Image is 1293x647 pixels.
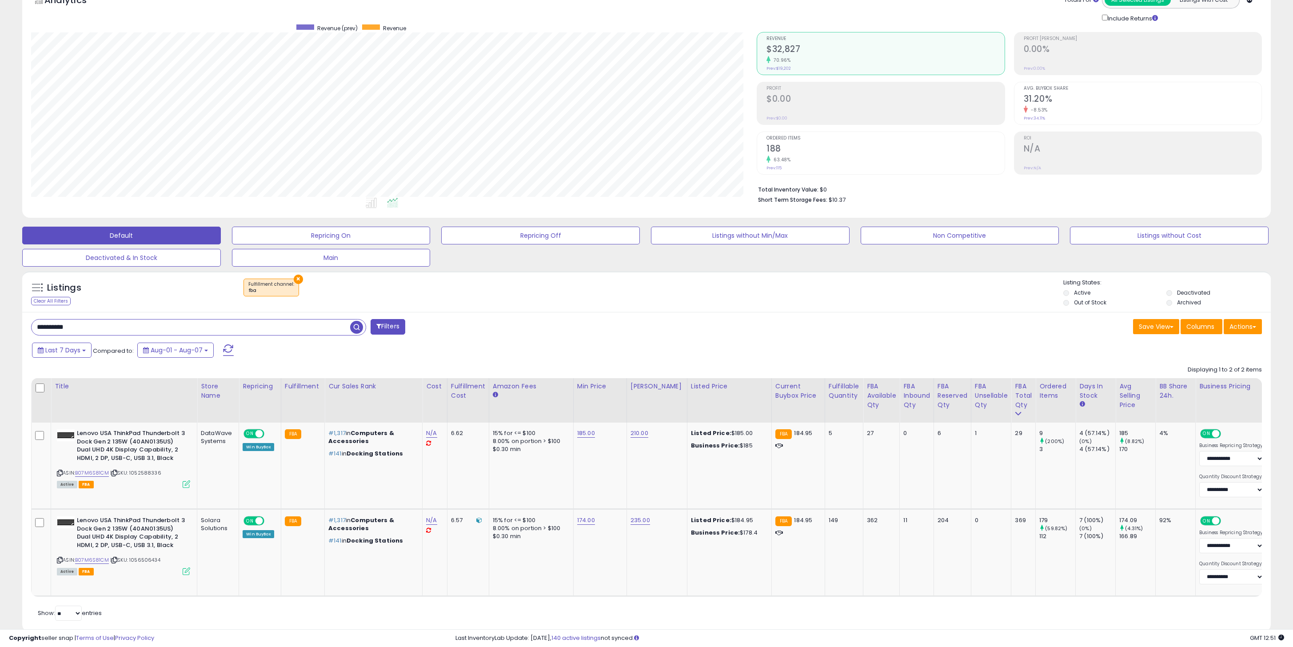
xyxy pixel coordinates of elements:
small: (8.82%) [1125,438,1144,445]
div: 29 [1015,429,1029,437]
b: Business Price: [691,528,740,537]
div: Amazon Fees [493,382,570,391]
div: 4 (57.14%) [1079,429,1115,437]
button: Default [22,227,221,244]
h2: $32,827 [766,44,1004,56]
span: OFF [263,430,277,438]
span: 184.95 [794,516,812,524]
span: ROI [1024,136,1261,141]
div: Include Returns [1095,13,1169,23]
a: N/A [426,516,437,525]
small: Days In Stock. [1079,400,1085,408]
h2: 188 [766,144,1004,156]
span: Last 7 Days [45,346,80,355]
img: 211ADxJaPkL._SL40_.jpg [57,429,75,441]
label: Out of Stock [1074,299,1106,306]
span: #141 [328,449,342,458]
small: (4.31%) [1125,525,1143,532]
div: 92% [1159,516,1189,524]
div: ASIN: [57,516,190,574]
span: Revenue [383,24,406,32]
div: Fulfillment [285,382,321,391]
div: Current Buybox Price [775,382,821,400]
small: Prev: 115 [766,165,782,171]
a: B07M6S81CM [75,556,109,564]
span: Profit [766,86,1004,91]
a: 210.00 [631,429,648,438]
h2: N/A [1024,144,1261,156]
div: 204 [938,516,964,524]
div: FBA Available Qty [867,382,896,410]
div: Win BuyBox [243,530,274,538]
a: B07M6S81CM [75,469,109,477]
a: Privacy Policy [115,634,154,642]
h2: 31.20% [1024,94,1261,106]
div: 6.57 [451,516,482,524]
h2: 0.00% [1024,44,1261,56]
div: Win BuyBox [243,443,274,451]
div: 4 (57.14%) [1079,445,1115,453]
span: ON [244,430,255,438]
a: Terms of Use [76,634,114,642]
span: | SKU: 1056506434 [110,556,160,563]
button: Repricing On [232,227,431,244]
b: Lenovo USA ThinkPad Thunderbolt 3 Dock Gen 2 135W (40AN0135US) Dual UHD 4K Display Capability, 2 ... [77,516,185,551]
h2: $0.00 [766,94,1004,106]
button: Non Competitive [861,227,1059,244]
div: Listed Price [691,382,768,391]
button: Filters [371,319,405,335]
small: 70.96% [770,57,790,64]
span: Computers & Accessories [328,516,394,532]
small: 63.48% [770,156,790,163]
span: Ordered Items [766,136,1004,141]
small: (0%) [1079,438,1092,445]
button: × [294,275,303,284]
a: N/A [426,429,437,438]
div: Solara Solutions [201,516,232,532]
button: Main [232,249,431,267]
div: $0.30 min [493,445,567,453]
button: Actions [1224,319,1262,334]
div: Clear All Filters [31,297,71,305]
div: 166.89 [1119,532,1155,540]
span: FBA [79,481,94,488]
span: Avg. Buybox Share [1024,86,1261,91]
span: Columns [1186,322,1214,331]
small: FBA [775,516,792,526]
span: 184.95 [794,429,812,437]
div: $185 [691,442,765,450]
div: fba [248,288,294,294]
strong: Copyright [9,634,41,642]
div: $185.00 [691,429,765,437]
div: Fulfillable Quantity [829,382,859,400]
button: Last 7 Days [32,343,92,358]
div: 0 [903,429,927,437]
div: Fulfillment Cost [451,382,485,400]
span: ON [1201,430,1212,438]
div: 6 [938,429,964,437]
label: Quantity Discount Strategy: [1199,561,1264,567]
b: Total Inventory Value: [758,186,818,193]
div: Min Price [577,382,623,391]
div: Cur Sales Rank [328,382,419,391]
div: Repricing [243,382,277,391]
div: $184.95 [691,516,765,524]
span: Revenue (prev) [317,24,358,32]
button: Repricing Off [441,227,640,244]
button: Listings without Cost [1070,227,1269,244]
span: Aug-01 - Aug-07 [151,346,203,355]
small: (200%) [1045,438,1064,445]
div: 5 [829,429,856,437]
p: in [328,516,415,532]
a: 235.00 [631,516,650,525]
small: Prev: $19,202 [766,66,791,71]
small: FBA [285,516,301,526]
button: Aug-01 - Aug-07 [137,343,214,358]
div: 170 [1119,445,1155,453]
div: Days In Stock [1079,382,1112,400]
small: FBA [285,429,301,439]
label: Active [1074,289,1090,296]
label: Deactivated [1177,289,1210,296]
span: | SKU: 1052588336 [110,469,161,476]
button: Listings without Min/Max [651,227,850,244]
